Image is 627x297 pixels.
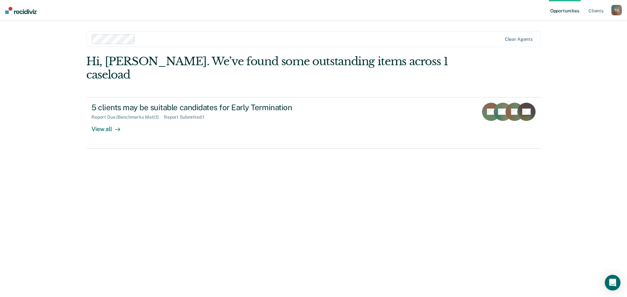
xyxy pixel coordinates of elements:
[91,103,321,112] div: 5 clients may be suitable candidates for Early Termination
[91,114,164,120] div: Report Due (Benchmarks Met) : 5
[505,37,533,42] div: Clear agents
[164,114,210,120] div: Report Submitted : 1
[611,5,622,15] div: T G
[605,275,620,290] div: Open Intercom Messenger
[5,7,37,14] img: Recidiviz
[91,120,128,133] div: View all
[86,55,450,82] div: Hi, [PERSON_NAME]. We’ve found some outstanding items across 1 caseload
[86,97,541,149] a: 5 clients may be suitable candidates for Early TerminationReport Due (Benchmarks Met):5Report Sub...
[611,5,622,15] button: TG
